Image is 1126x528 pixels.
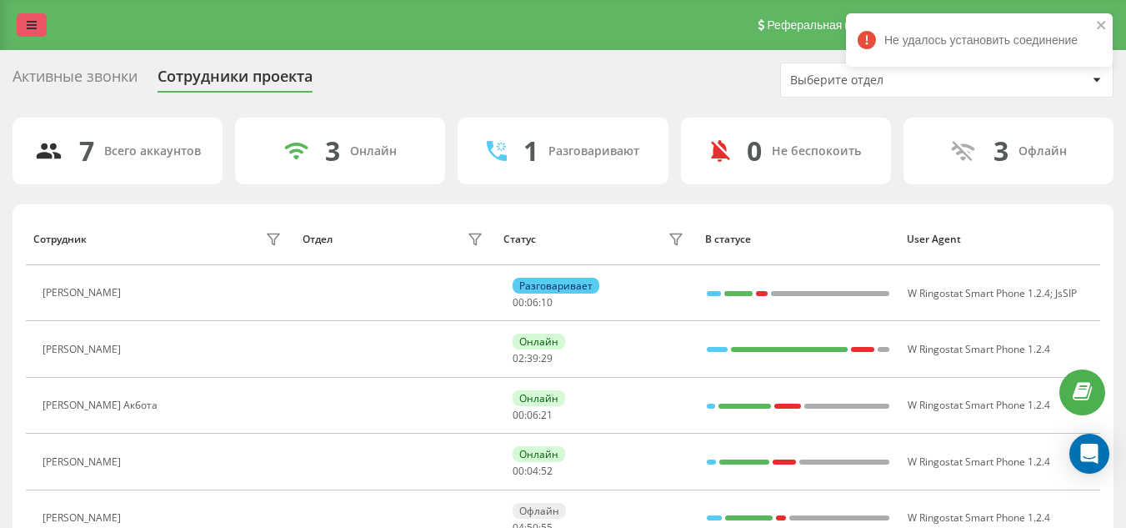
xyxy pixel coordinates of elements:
div: : : [513,465,553,477]
div: В статусе [705,234,891,245]
span: W Ringostat Smart Phone 1.2.4 [908,286,1050,300]
div: [PERSON_NAME] [43,456,125,468]
span: 52 [541,464,553,478]
div: Онлайн [513,390,565,406]
div: 1 [523,135,538,167]
span: Реферальная программа [767,18,903,32]
div: User Agent [907,234,1093,245]
div: : : [513,297,553,309]
div: Выберите отдел [790,73,989,88]
div: Активные звонки [13,68,138,93]
span: 10 [541,295,553,309]
div: Статус [503,234,536,245]
span: W Ringostat Smart Phone 1.2.4 [908,455,1050,469]
div: : : [513,410,553,421]
div: Онлайн [513,334,565,349]
div: Офлайн [1018,144,1067,158]
span: 00 [513,408,524,422]
span: 06 [527,295,538,309]
span: W Ringostat Smart Phone 1.2.4 [908,510,1050,525]
div: Всего аккаунтов [104,144,201,158]
div: [PERSON_NAME] [43,512,125,524]
span: 00 [513,464,524,478]
div: 3 [993,135,1008,167]
span: 29 [541,351,553,365]
span: 21 [541,408,553,422]
div: [PERSON_NAME] [43,287,125,299]
div: Разговаривают [548,144,639,158]
span: JsSIP [1055,286,1077,300]
div: : : [513,353,553,365]
span: W Ringostat Smart Phone 1.2.4 [908,398,1050,412]
span: 02 [513,351,524,365]
div: [PERSON_NAME] Акбота [43,400,162,411]
div: Open Intercom Messenger [1069,434,1109,474]
div: 3 [325,135,340,167]
span: 06 [527,408,538,422]
div: Разговаривает [513,278,599,294]
div: 7 [79,135,94,167]
div: Онлайн [350,144,397,158]
span: 39 [527,351,538,365]
span: W Ringostat Smart Phone 1.2.4 [908,342,1050,356]
div: Не беспокоить [772,144,861,158]
div: 0 [747,135,762,167]
div: Не удалось установить соединение [846,13,1113,67]
div: Сотрудники проекта [158,68,313,93]
span: 00 [513,295,524,309]
div: Онлайн [513,446,565,462]
button: close [1096,18,1108,34]
div: Сотрудник [33,234,87,245]
span: 04 [527,464,538,478]
div: Офлайн [513,503,566,519]
div: [PERSON_NAME] [43,344,125,355]
div: Отдел [303,234,333,245]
